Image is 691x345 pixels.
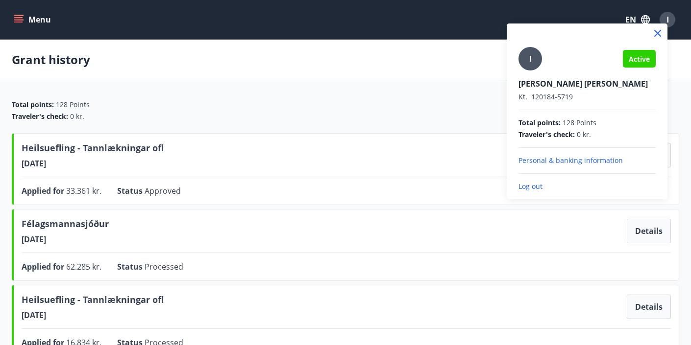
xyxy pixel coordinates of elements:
span: 0 kr. [577,130,591,139]
p: Log out [518,182,656,191]
span: Total points : [518,118,561,128]
span: I [529,53,532,64]
span: 128 Points [563,118,596,128]
span: Kt. [518,92,527,101]
p: 120184-5719 [518,92,656,102]
p: Personal & banking information [518,156,656,165]
p: [PERSON_NAME] [PERSON_NAME] [518,78,656,89]
span: Active [629,54,650,64]
span: Traveler's check : [518,130,575,139]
